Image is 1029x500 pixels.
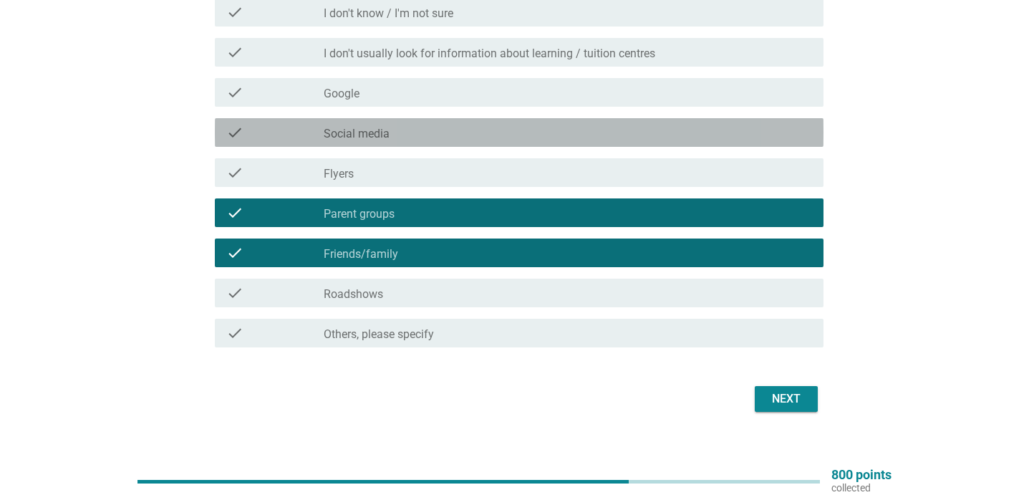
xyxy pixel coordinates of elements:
p: 800 points [831,468,892,481]
p: collected [831,481,892,494]
i: check [226,84,243,101]
label: Google [324,87,359,101]
label: Flyers [324,167,354,181]
i: check [226,124,243,141]
i: check [226,44,243,61]
i: check [226,4,243,21]
label: Social media [324,127,390,141]
button: Next [755,386,818,412]
label: Others, please specify [324,327,434,342]
i: check [226,204,243,221]
label: Parent groups [324,207,395,221]
label: Friends/family [324,247,398,261]
label: I don't usually look for information about learning / tuition centres [324,47,655,61]
i: check [226,284,243,302]
div: Next [766,390,806,408]
label: Roadshows [324,287,383,302]
label: I don't know / I'm not sure [324,6,453,21]
i: check [226,164,243,181]
i: check [226,324,243,342]
i: check [226,244,243,261]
